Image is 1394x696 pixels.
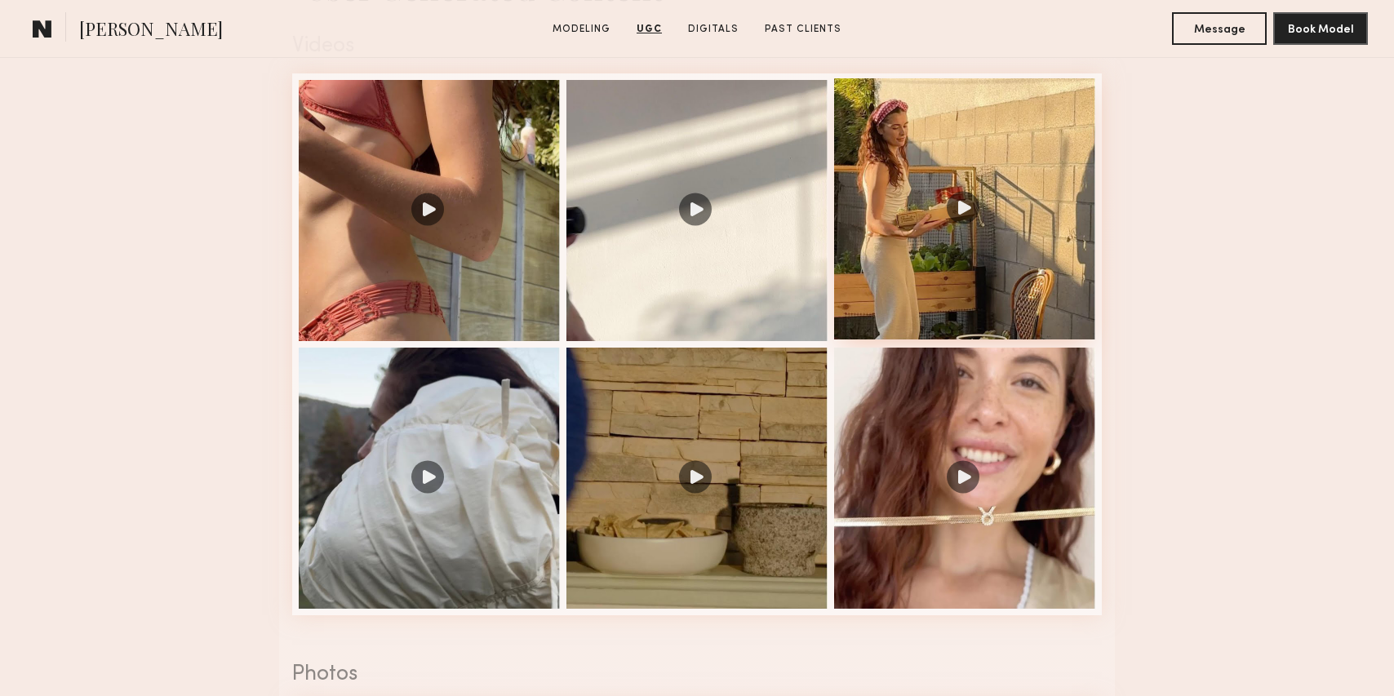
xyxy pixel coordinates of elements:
[546,22,617,37] a: Modeling
[1273,12,1368,45] button: Book Model
[630,22,668,37] a: UGC
[681,22,745,37] a: Digitals
[79,16,223,45] span: [PERSON_NAME]
[1273,21,1368,35] a: Book Model
[292,664,1102,685] div: Photos
[1172,12,1267,45] button: Message
[758,22,848,37] a: Past Clients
